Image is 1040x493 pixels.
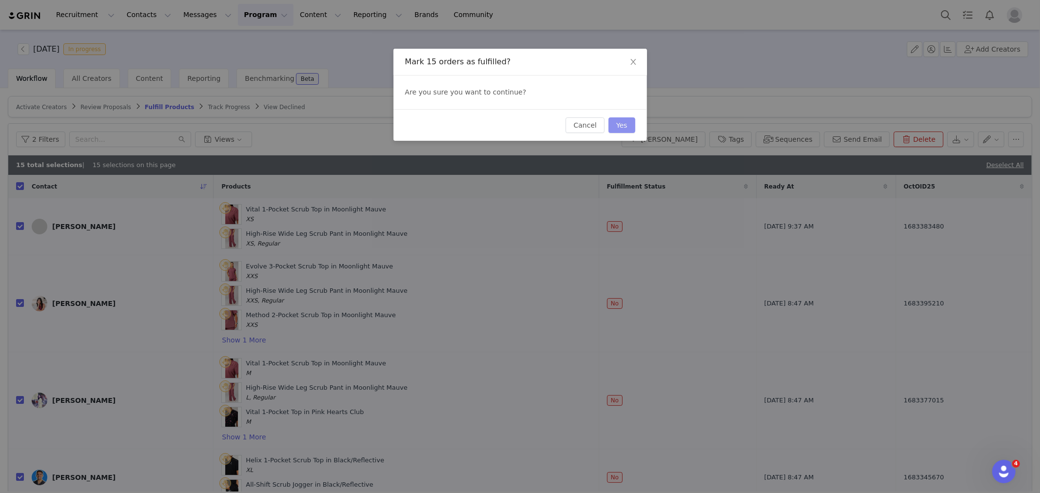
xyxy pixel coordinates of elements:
span: 4 [1012,460,1020,468]
button: Close [620,49,647,76]
iframe: Intercom live chat [992,460,1016,483]
i: icon: close [629,58,637,66]
button: Yes [608,117,635,133]
button: Cancel [566,117,604,133]
div: Mark 15 orders as fulfilled? [405,57,635,67]
div: Are you sure you want to continue? [393,76,647,109]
